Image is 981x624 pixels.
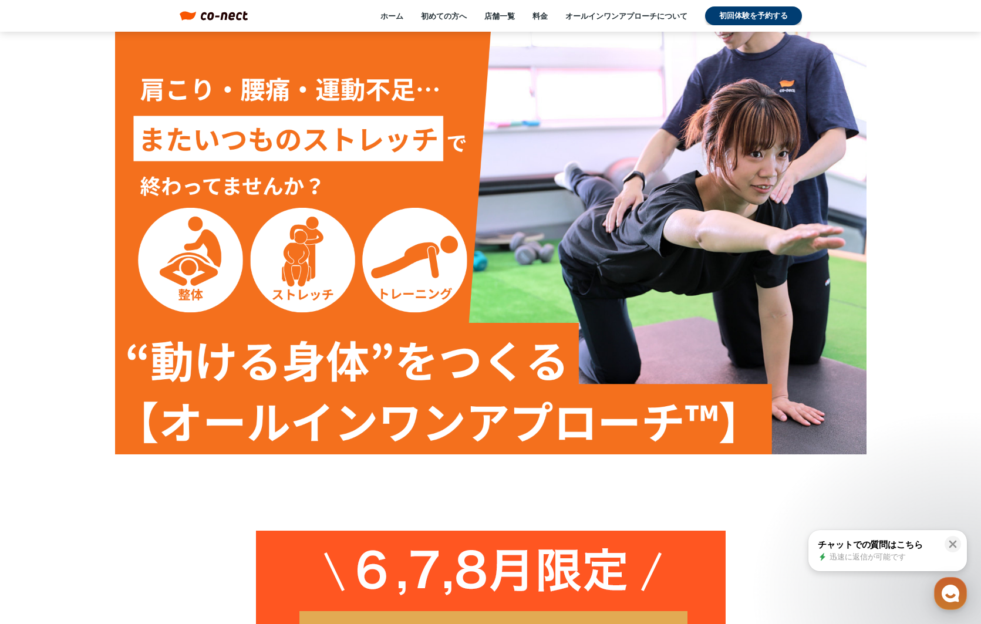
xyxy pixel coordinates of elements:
a: ホーム [380,11,403,21]
a: 初回体験を予約する [705,6,802,25]
a: 初めての方へ [421,11,467,21]
a: 料金 [532,11,548,21]
a: オールインワンアプローチについて [565,11,687,21]
a: 店舗一覧 [484,11,515,21]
